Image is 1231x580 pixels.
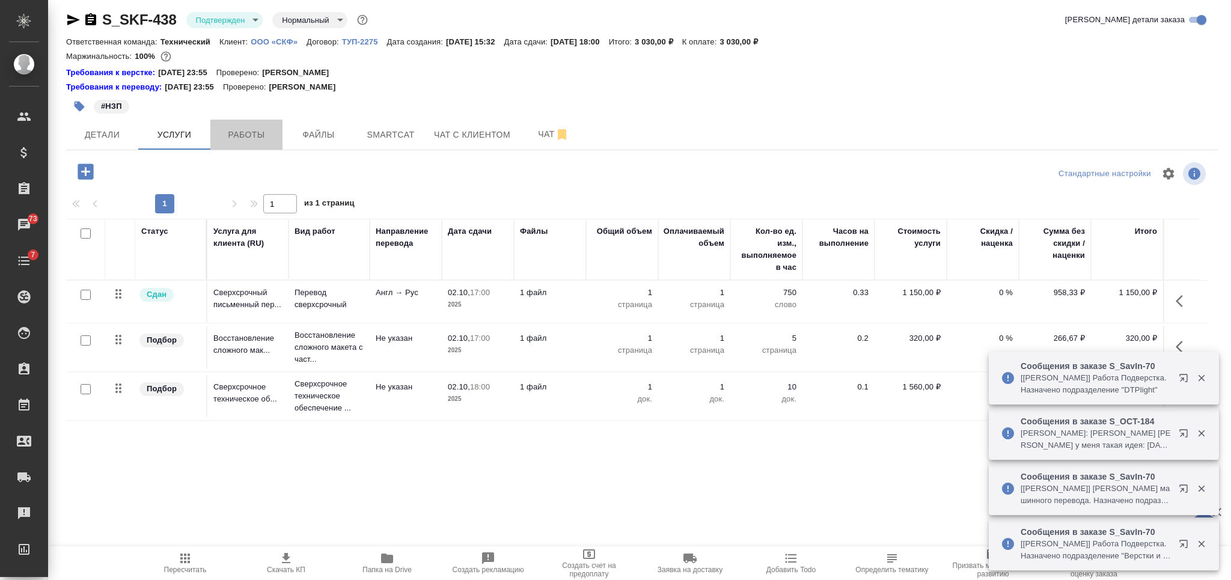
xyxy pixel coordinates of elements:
[592,381,652,393] p: 1
[251,37,307,46] p: ООО «СКФ»
[213,225,283,249] div: Услуга для клиента (RU)
[1065,14,1185,26] span: [PERSON_NAME] детали заказа
[448,225,492,237] div: Дата сдачи
[1171,366,1200,395] button: Открыть в новой вкладке
[525,127,582,142] span: Чат
[295,329,364,365] p: Восстановление сложного макета с част...
[1025,287,1085,299] p: 958,33 ₽
[953,381,1013,393] p: 0 %
[216,67,263,79] p: Проверено:
[719,37,767,46] p: 3 030,00 ₽
[145,127,203,142] span: Услуги
[3,210,45,240] a: 73
[953,225,1013,249] div: Скидка / наценка
[881,287,941,299] p: 1 150,00 ₽
[1021,471,1171,483] p: Сообщения в заказе S_SavIn-70
[802,375,875,417] td: 0.1
[1021,427,1171,451] p: [PERSON_NAME]: [PERSON_NAME] [PERSON_NAME] у меня такая идея: [DATE] к утру сдать сколько готово ...
[664,381,724,393] p: 1
[342,37,387,46] p: ТУП-2275
[376,225,436,249] div: Направление перевода
[387,37,446,46] p: Дата создания:
[1171,532,1200,561] button: Открыть в новой вкладке
[1097,287,1157,299] p: 1 150,00 ₽
[592,393,652,405] p: док.
[953,332,1013,344] p: 0 %
[290,127,347,142] span: Файлы
[295,378,364,414] p: Сверхсрочное техническое обеспечение ...
[22,213,44,225] span: 73
[635,37,682,46] p: 3 030,00 ₽
[213,332,283,356] p: Восстановление сложного мак...
[448,393,508,405] p: 2025
[551,37,609,46] p: [DATE] 18:00
[1021,360,1171,372] p: Сообщения в заказе S_SavIn-70
[802,326,875,368] td: 0.2
[1168,287,1197,316] button: Показать кнопки
[3,246,45,276] a: 7
[355,12,370,28] button: Доп статусы указывают на важность/срочность заказа
[66,67,158,79] a: Требования к верстке:
[609,37,635,46] p: Итого:
[736,393,796,405] p: док.
[597,225,652,237] div: Общий объем
[664,344,724,356] p: страница
[1135,225,1157,237] div: Итого
[448,299,508,311] p: 2025
[1171,477,1200,505] button: Открыть в новой вкладке
[881,381,941,393] p: 1 560,00 ₽
[147,383,177,395] p: Подбор
[307,37,342,46] p: Договор:
[736,344,796,356] p: страница
[736,287,796,299] p: 750
[1055,165,1154,183] div: split button
[504,37,551,46] p: Дата сдачи:
[1189,483,1214,494] button: Закрыть
[219,37,251,46] p: Клиент:
[682,37,720,46] p: К оплате:
[664,393,724,405] p: док.
[1183,162,1208,185] span: Посмотреть информацию
[664,299,724,311] p: страница
[664,225,724,249] div: Оплачиваемый объем
[192,15,249,25] button: Подтвержден
[147,288,166,301] p: Сдан
[1154,159,1183,188] span: Настроить таблицу
[362,127,420,142] span: Smartcat
[664,287,724,299] p: 1
[269,81,344,93] p: [PERSON_NAME]
[520,287,580,299] p: 1 файл
[1097,332,1157,344] p: 320,00 ₽
[66,52,135,61] p: Маржинальность:
[376,332,436,344] p: Не указан
[213,287,283,311] p: Сверхсрочный письменный пер...
[808,225,869,249] div: Часов на выполнение
[342,36,387,46] a: ТУП-2275
[66,93,93,120] button: Добавить тэг
[446,37,504,46] p: [DATE] 15:32
[1189,373,1214,383] button: Закрыть
[1021,526,1171,538] p: Сообщения в заказе S_SavIn-70
[262,67,338,79] p: [PERSON_NAME]
[251,36,307,46] a: ООО «СКФ»
[555,127,569,142] svg: Отписаться
[520,332,580,344] p: 1 файл
[881,225,941,249] div: Стоимость услуги
[520,225,548,237] div: Файлы
[295,287,364,311] p: Перевод сверхсрочный
[736,332,796,344] p: 5
[160,37,219,46] p: Технический
[23,249,42,261] span: 7
[376,381,436,393] p: Не указан
[66,81,165,93] a: Требования к переводу:
[213,381,283,405] p: Сверхсрочное техническое об...
[592,287,652,299] p: 1
[295,225,335,237] div: Вид работ
[953,287,1013,299] p: 0 %
[470,382,490,391] p: 18:00
[186,12,263,28] div: Подтвержден
[1021,538,1171,562] p: [[PERSON_NAME]] Работа Подверстка. Назначено подразделение "Верстки и дизайна"
[73,127,131,142] span: Детали
[158,67,216,79] p: [DATE] 23:55
[881,332,941,344] p: 320,00 ₽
